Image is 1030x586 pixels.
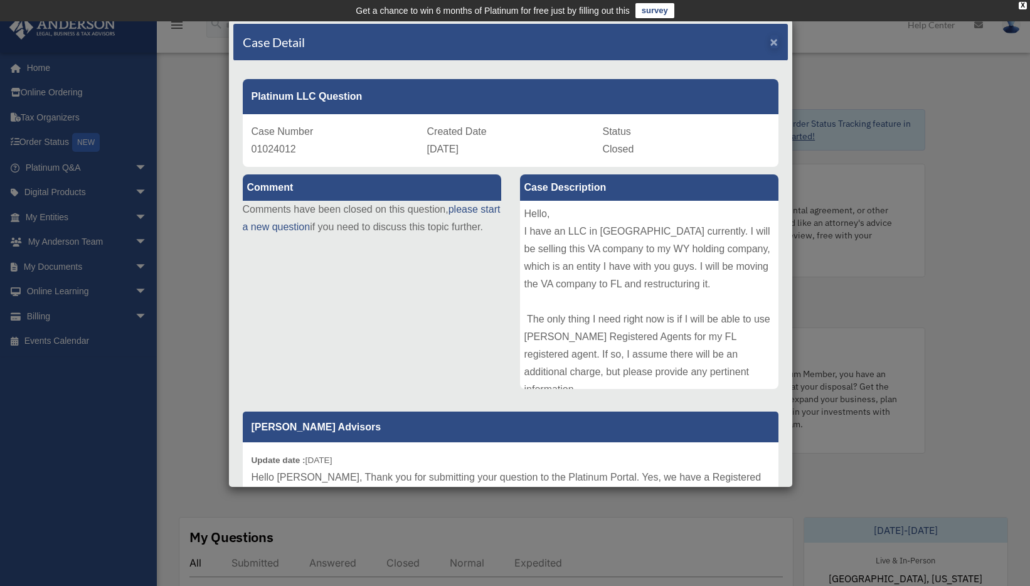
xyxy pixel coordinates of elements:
label: Case Description [520,174,778,201]
label: Comment [243,174,501,201]
h4: Case Detail [243,33,305,51]
div: Get a chance to win 6 months of Platinum for free just by filling out this [356,3,630,18]
span: Created Date [427,126,487,137]
b: Update date : [252,455,305,465]
small: [DATE] [252,455,332,465]
p: Comments have been closed on this question, if you need to discuss this topic further. [243,201,501,236]
span: Closed [603,144,634,154]
button: Close [770,35,778,48]
span: × [770,35,778,49]
span: 01024012 [252,144,296,154]
div: close [1019,2,1027,9]
p: [PERSON_NAME] Advisors [243,412,778,442]
a: survey [635,3,674,18]
span: Case Number [252,126,314,137]
span: [DATE] [427,144,459,154]
div: Hello, I have an LLC in [GEOGRAPHIC_DATA] currently. I will be selling this VA company to my WY h... [520,201,778,389]
div: Platinum LLC Question [243,79,778,114]
a: please start a new question [243,204,501,232]
span: Status [603,126,631,137]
